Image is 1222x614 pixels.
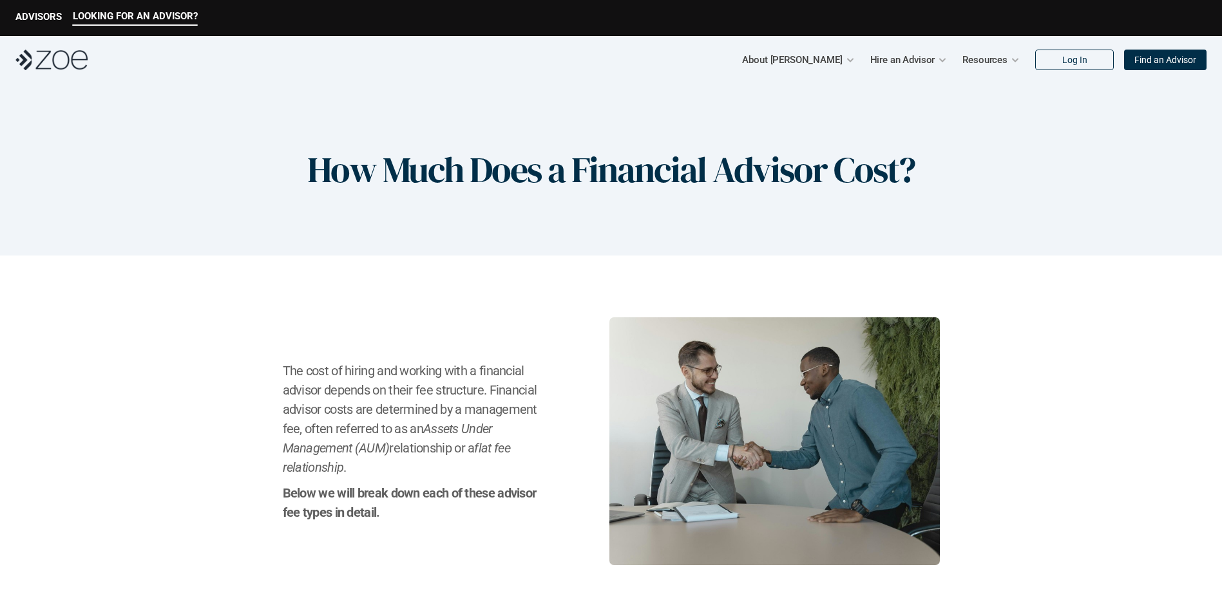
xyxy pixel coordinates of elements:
p: Find an Advisor [1134,55,1196,66]
h1: How Much Does a Financial Advisor Cost? [307,148,915,191]
h2: The cost of hiring and working with a financial advisor depends on their fee structure. Financial... [283,361,545,477]
p: About [PERSON_NAME] [742,50,842,70]
p: Resources [962,50,1007,70]
p: Log In [1062,55,1087,66]
p: LOOKING FOR AN ADVISOR? [73,10,198,22]
em: flat fee relationship [283,440,513,475]
p: ADVISORS [15,11,62,23]
a: Find an Advisor [1124,50,1207,70]
p: Hire an Advisor [870,50,935,70]
em: Assets Under Management (AUM) [283,421,495,456]
h2: Below we will break down each of these advisor fee types in detail. [283,483,545,522]
a: Log In [1035,50,1114,70]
